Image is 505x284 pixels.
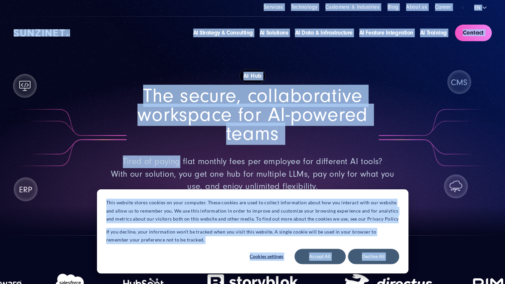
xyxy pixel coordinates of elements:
a: AI Data & Infrastructure [295,29,352,36]
a: AI Solutions [260,29,289,36]
strong: AI Hub [239,69,266,83]
p: Tired of paying flat monthly fees per employee for different AI tools? With our solution, you get... [109,155,396,193]
div: Cookie banner [97,189,408,273]
button: Decline All [348,249,399,264]
button: Accept All [295,249,346,264]
a: Customers & Industries [325,4,379,10]
a: AI Strategy & Consulting [193,29,253,36]
a: Blog [387,4,398,10]
a: Career [435,4,451,10]
p: If you decline, your information won’t be tracked when you visit this website. A single cookie wi... [106,228,399,244]
a: Services [264,4,283,10]
a: About us [406,4,427,10]
span: The secure, collaborative workspace for AI-powered teams [137,85,368,145]
a: AI Training [420,29,447,36]
a: Contact [455,25,492,41]
button: Cookies settings [241,249,292,264]
a: Technology [291,4,317,10]
a: AI Feature Integration [359,29,413,36]
img: SUNZINET AI Logo [14,29,70,37]
p: This website stores cookies on your computer. These cookies are used to collect information about... [106,199,399,223]
div: Navigation Menu [264,3,451,11]
div: Navigation Menu [193,29,447,37]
